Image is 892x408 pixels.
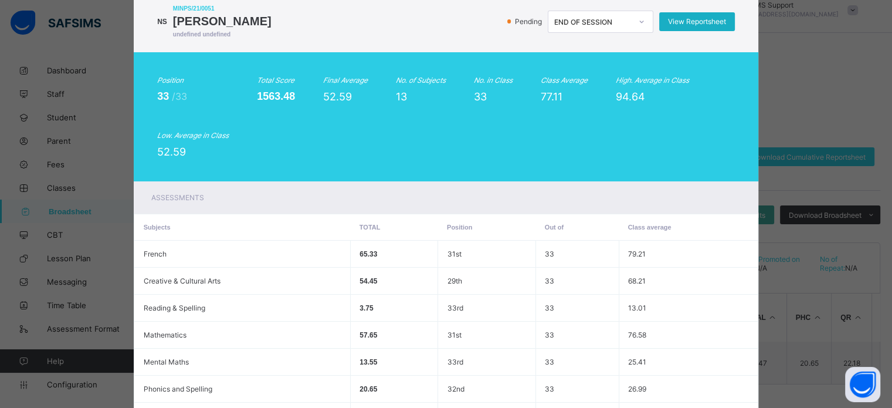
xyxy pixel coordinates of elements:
span: 65.33 [359,250,377,258]
span: Creative & Cultural Arts [144,277,221,285]
span: 76.58 [628,331,646,339]
span: 94.64 [616,90,645,103]
span: Position [447,224,472,231]
span: 33 [545,277,554,285]
span: 33 [545,304,554,312]
span: 52.59 [323,90,352,103]
span: 52.59 [157,146,186,158]
span: NS [157,18,167,26]
span: 33 [545,249,554,258]
i: Low. Average in Class [157,131,229,140]
span: 13.01 [628,304,646,312]
i: No. in Class [474,76,513,85]
span: Mathematics [144,331,186,339]
span: French [144,249,167,258]
span: [PERSON_NAME] [173,15,272,28]
span: 33rd [447,304,463,312]
span: Out of [545,224,564,231]
span: Mental Maths [144,358,189,366]
span: Subjects [144,224,171,231]
span: 31st [447,331,461,339]
span: 13.55 [359,358,377,366]
div: END OF SESSION [554,17,632,26]
span: 33rd [447,358,463,366]
i: Position [157,76,184,85]
span: 33 [545,385,554,393]
span: Total [359,224,381,231]
span: 29th [447,277,462,285]
span: 33 [545,331,554,339]
span: 33 [474,90,487,103]
span: 32nd [447,385,464,393]
span: Pending [514,17,545,26]
i: No. of Subjects [396,76,446,85]
i: Final Average [323,76,368,85]
i: Class Average [541,76,588,85]
span: View Reportsheet [668,17,726,26]
span: 79.21 [628,249,646,258]
span: 25.41 [628,358,646,366]
button: Open asap [845,367,880,402]
span: Class average [628,224,671,231]
span: /33 [172,90,187,102]
span: 31st [447,249,461,258]
span: undefined undefined [173,31,272,38]
span: 3.75 [359,304,373,312]
span: 33 [545,358,554,366]
span: 1563.48 [257,90,295,102]
span: MINPS/21/0051 [173,5,272,12]
i: Total Score [257,76,294,85]
span: Reading & Spelling [144,304,205,312]
span: 54.45 [359,277,377,285]
span: 33 [157,90,172,102]
span: 26.99 [628,385,646,393]
i: High. Average in Class [616,76,689,85]
span: 57.65 [359,331,377,339]
span: Assessments [151,193,204,202]
span: 68.21 [628,277,646,285]
span: 20.65 [359,385,377,393]
span: Phonics and Spelling [144,385,212,393]
span: 13 [396,90,407,103]
span: 77.11 [541,90,562,103]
